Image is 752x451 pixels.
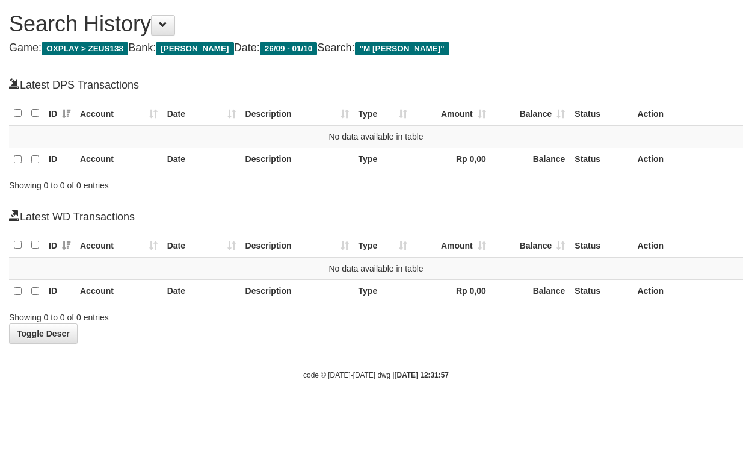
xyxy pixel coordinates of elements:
th: Account: activate to sort column ascending [75,102,162,125]
h4: Latest WD Transactions [9,210,743,223]
th: ID [44,279,75,303]
span: 26/09 - 01/10 [260,42,318,55]
a: Toggle Descr [9,323,78,344]
span: OXPLAY > ZEUS138 [42,42,128,55]
th: Status [570,148,632,172]
small: code © [DATE]-[DATE] dwg | [303,371,449,379]
h1: Search History [9,12,743,36]
th: ID [44,148,75,172]
th: Rp 0,00 [412,148,491,172]
th: Date: activate to sort column ascending [162,102,241,125]
th: Type [354,148,413,172]
th: Amount: activate to sort column ascending [412,234,491,257]
th: Description: activate to sort column ascending [241,234,354,257]
th: Date: activate to sort column ascending [162,234,241,257]
th: ID: activate to sort column ascending [44,102,75,125]
th: Action [632,234,743,257]
th: Status [570,102,632,125]
span: "M [PERSON_NAME]" [355,42,449,55]
th: Balance [491,148,570,172]
th: Balance [491,279,570,303]
strong: [DATE] 12:31:57 [395,371,449,379]
th: Status [570,279,632,303]
th: Status [570,234,632,257]
th: Action [632,102,743,125]
th: ID: activate to sort column ascending [44,234,75,257]
th: Rp 0,00 [412,279,491,303]
th: Type [354,279,413,303]
th: Balance: activate to sort column ascending [491,234,570,257]
th: Action [632,279,743,303]
h4: Game: Bank: Date: Search: [9,42,743,54]
th: Account [75,148,162,172]
h4: Latest DPS Transactions [9,78,743,92]
th: Description [241,148,354,172]
th: Type: activate to sort column ascending [354,234,413,257]
th: Account [75,279,162,303]
th: Description [241,279,354,303]
th: Date [162,148,241,172]
td: No data available in table [9,257,743,280]
th: Description: activate to sort column ascending [241,102,354,125]
div: Showing 0 to 0 of 0 entries [9,175,304,191]
span: [PERSON_NAME] [156,42,233,55]
th: Type: activate to sort column ascending [354,102,413,125]
th: Date [162,279,241,303]
div: Showing 0 to 0 of 0 entries [9,306,304,323]
td: No data available in table [9,125,743,148]
th: Action [632,148,743,172]
th: Account: activate to sort column ascending [75,234,162,257]
th: Amount: activate to sort column ascending [412,102,491,125]
th: Balance: activate to sort column ascending [491,102,570,125]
